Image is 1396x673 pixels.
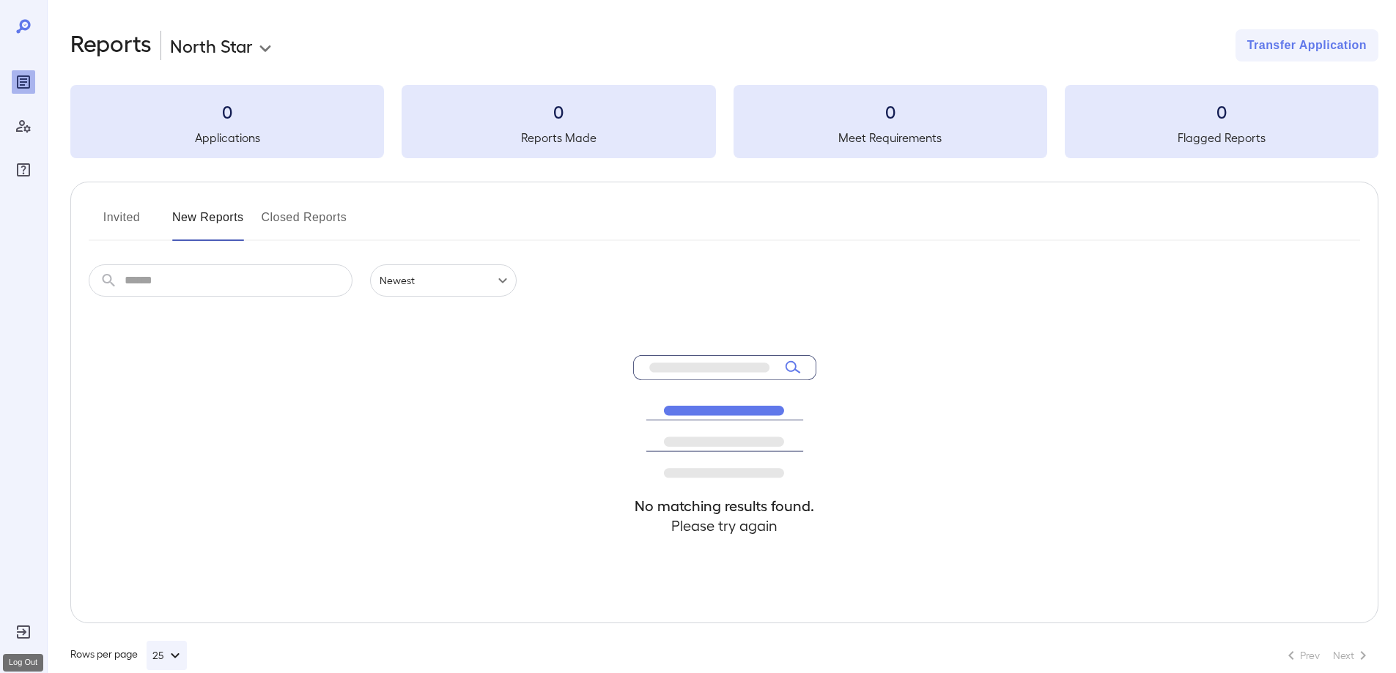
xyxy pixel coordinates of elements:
[70,129,384,146] h5: Applications
[172,206,244,241] button: New Reports
[12,158,35,182] div: FAQ
[402,100,715,123] h3: 0
[3,654,43,672] div: Log Out
[633,516,816,535] h4: Please try again
[1236,29,1378,62] button: Transfer Application
[1276,644,1378,667] nav: pagination navigation
[70,100,384,123] h3: 0
[402,129,715,146] h5: Reports Made
[147,641,187,670] button: 25
[70,85,1378,158] summary: 0Applications0Reports Made0Meet Requirements0Flagged Reports
[734,100,1047,123] h3: 0
[70,641,187,670] div: Rows per page
[1065,100,1378,123] h3: 0
[12,620,35,644] div: Log Out
[12,114,35,138] div: Manage Users
[70,29,152,62] h2: Reports
[262,206,347,241] button: Closed Reports
[633,496,816,516] h4: No matching results found.
[170,34,253,57] p: North Star
[89,206,155,241] button: Invited
[1065,129,1378,146] h5: Flagged Reports
[370,264,517,297] div: Newest
[12,70,35,94] div: Reports
[734,129,1047,146] h5: Meet Requirements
